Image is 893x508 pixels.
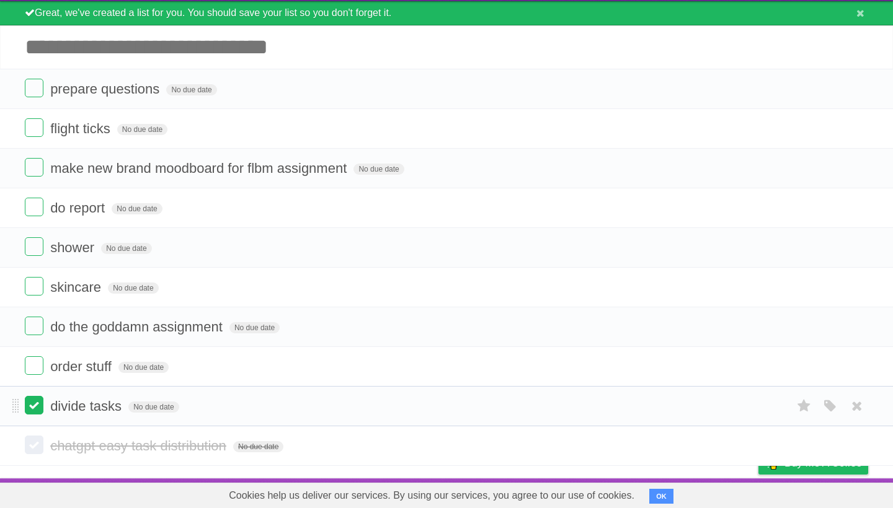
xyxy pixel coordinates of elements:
a: Developers [634,481,685,505]
a: Terms [700,481,727,505]
span: No due date [128,401,179,413]
span: No due date [233,441,283,452]
label: Done [25,356,43,375]
label: Done [25,79,43,97]
span: flight ticks [50,121,113,136]
label: Star task [793,396,816,416]
span: shower [50,240,97,255]
label: Done [25,436,43,454]
span: No due date [117,124,167,135]
span: prepare questions [50,81,162,97]
span: No due date [112,203,162,214]
label: Done [25,317,43,335]
span: No due date [353,164,404,175]
span: No due date [118,362,169,373]
a: Privacy [742,481,775,505]
span: do the goddamn assignment [50,319,226,335]
span: Buy me a coffee [784,452,862,474]
span: chatgpt easy task distribution [50,438,229,453]
span: do report [50,200,108,216]
label: Done [25,396,43,414]
span: order stuff [50,359,115,374]
label: Done [25,198,43,216]
span: No due date [229,322,280,333]
label: Done [25,158,43,177]
span: make new brand moodboard for flbm assignment [50,160,350,176]
label: Done [25,277,43,296]
span: No due date [101,243,151,254]
span: divide tasks [50,398,125,414]
span: skincare [50,279,104,295]
label: Done [25,118,43,137]
span: No due date [108,282,158,294]
button: OK [649,489,673,504]
a: About [593,481,620,505]
a: Suggest a feature [790,481,868,505]
span: No due date [166,84,216,95]
span: Cookies help us deliver our services. By using our services, you agree to our use of cookies. [216,483,647,508]
label: Done [25,237,43,256]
